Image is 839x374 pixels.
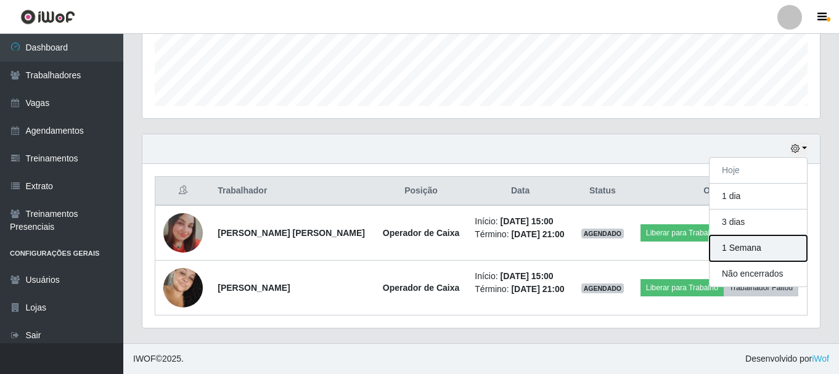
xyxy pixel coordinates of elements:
[641,224,724,242] button: Liberar para Trabalho
[501,271,554,281] time: [DATE] 15:00
[133,354,156,364] span: IWOF
[641,279,724,296] button: Liberar para Trabalho
[375,177,468,206] th: Posição
[581,283,624,293] span: AGENDADO
[467,177,573,206] th: Data
[710,184,807,209] button: 1 dia
[632,177,808,206] th: Opções
[475,283,566,296] li: Término:
[383,283,460,293] strong: Operador de Caixa
[218,283,290,293] strong: [PERSON_NAME]
[710,209,807,235] button: 3 dias
[20,9,75,25] img: CoreUI Logo
[163,213,203,253] img: 1749572349295.jpeg
[210,177,374,206] th: Trabalhador
[581,229,624,238] span: AGENDADO
[475,228,566,241] li: Término:
[133,352,184,365] span: © 2025 .
[163,258,203,318] img: 1750087788307.jpeg
[745,352,829,365] span: Desenvolvido por
[218,228,365,238] strong: [PERSON_NAME] [PERSON_NAME]
[710,158,807,184] button: Hoje
[710,235,807,261] button: 1 Semana
[511,229,564,239] time: [DATE] 21:00
[475,215,566,228] li: Início:
[573,177,632,206] th: Status
[475,270,566,283] li: Início:
[724,279,798,296] button: Trabalhador Faltou
[710,261,807,287] button: Não encerrados
[812,354,829,364] a: iWof
[383,228,460,238] strong: Operador de Caixa
[511,284,564,294] time: [DATE] 21:00
[501,216,554,226] time: [DATE] 15:00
